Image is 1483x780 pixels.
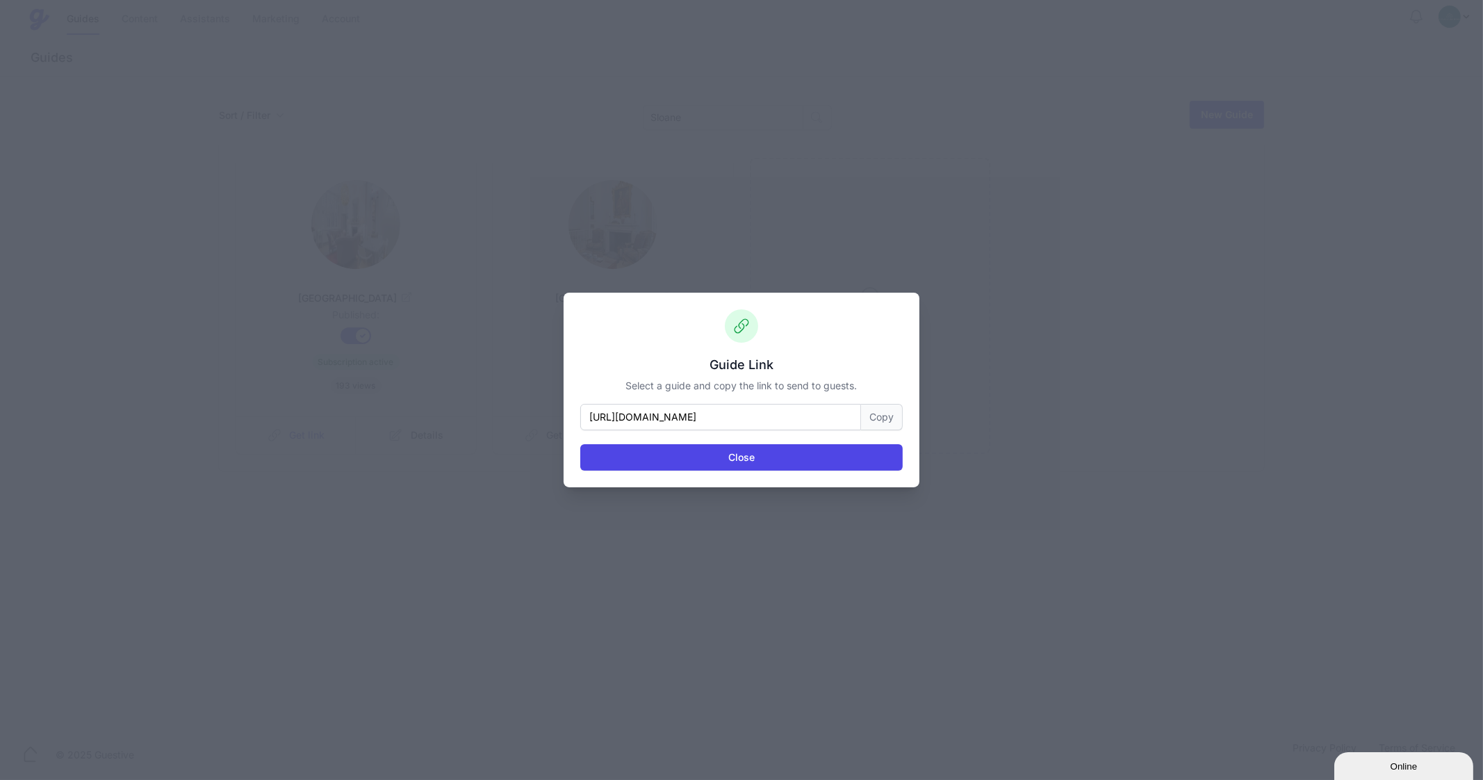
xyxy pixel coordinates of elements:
iframe: chat widget [1334,749,1476,780]
p: Select a guide and copy the link to send to guests. [580,379,903,393]
button: Copy [861,404,903,430]
button: Close [580,444,903,471]
h3: Guide Link [580,357,903,373]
